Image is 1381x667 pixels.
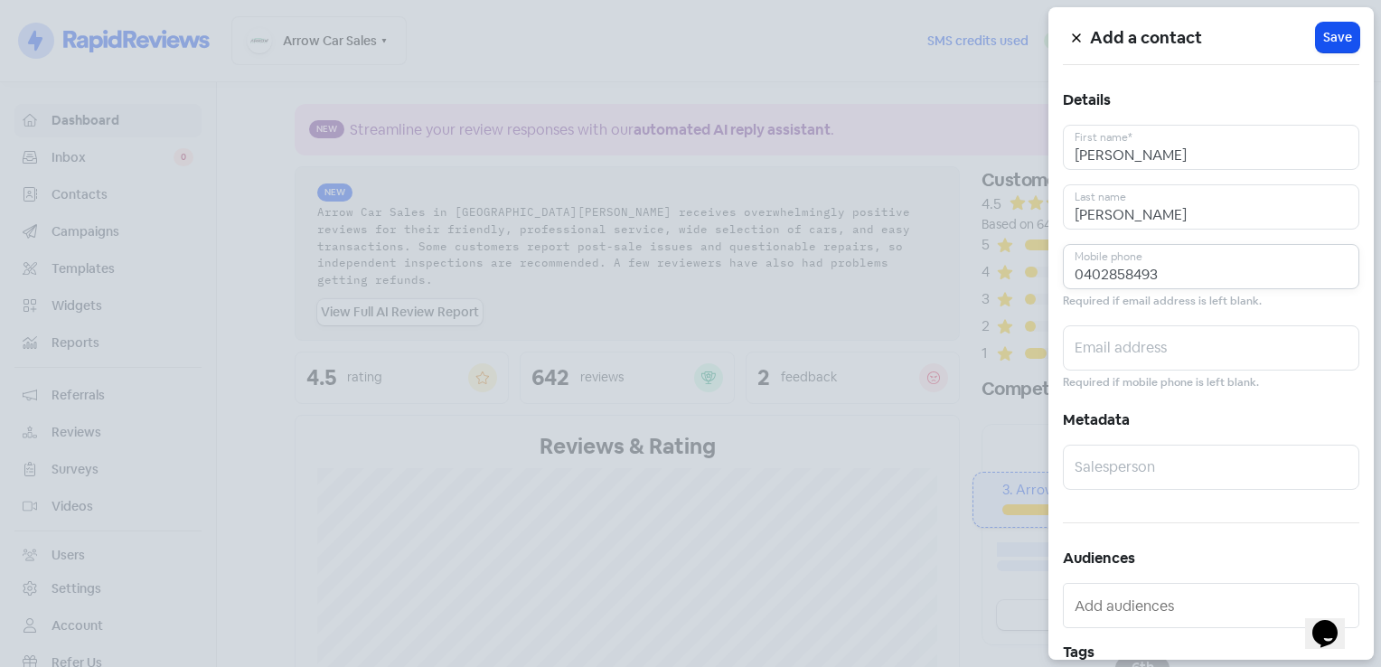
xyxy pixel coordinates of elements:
input: First name [1063,125,1359,170]
h5: Audiences [1063,545,1359,572]
span: Save [1323,28,1352,47]
small: Required if email address is left blank. [1063,293,1262,310]
h5: Metadata [1063,407,1359,434]
input: Email address [1063,325,1359,371]
iframe: chat widget [1305,595,1363,649]
input: Last name [1063,184,1359,230]
small: Required if mobile phone is left blank. [1063,374,1259,391]
h5: Details [1063,87,1359,114]
h5: Add a contact [1090,24,1316,52]
input: Salesperson [1063,445,1359,490]
input: Add audiences [1075,591,1351,620]
h5: Tags [1063,639,1359,666]
button: Save [1316,23,1359,52]
input: Mobile phone [1063,244,1359,289]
